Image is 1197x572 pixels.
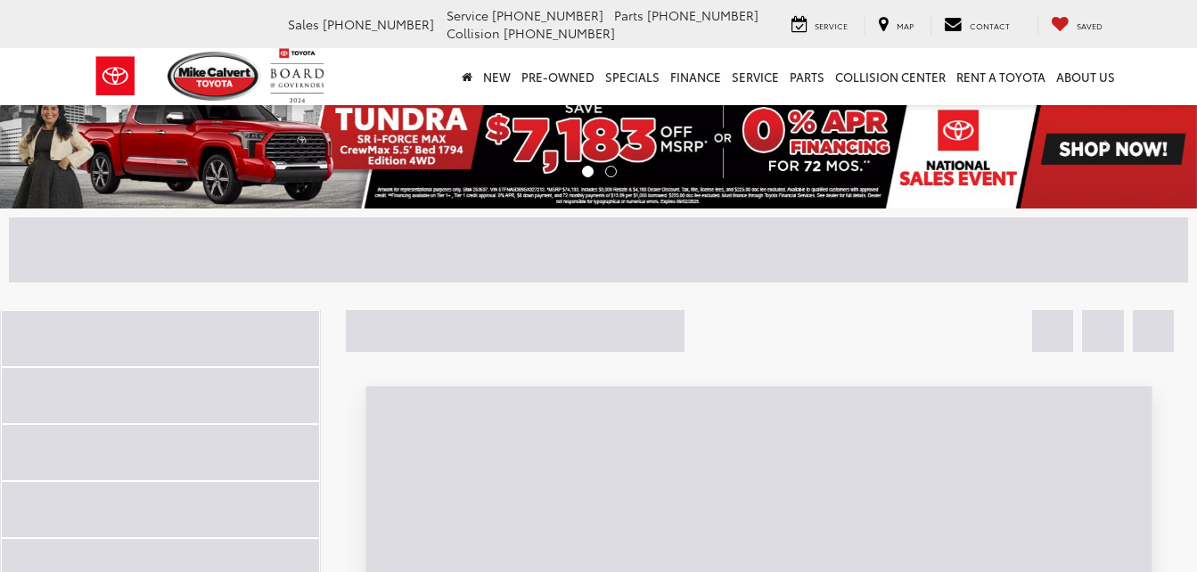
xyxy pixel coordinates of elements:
[492,6,603,24] span: [PHONE_NUMBER]
[726,48,784,105] a: Service
[815,20,848,31] span: Service
[647,6,758,24] span: [PHONE_NUMBER]
[516,48,600,105] a: Pre-Owned
[931,15,1023,35] a: Contact
[323,15,434,33] span: [PHONE_NUMBER]
[168,52,262,101] img: Mike Calvert Toyota
[447,24,500,42] span: Collision
[447,6,488,24] span: Service
[970,20,1010,31] span: Contact
[778,15,861,35] a: Service
[865,15,927,35] a: Map
[456,48,478,105] a: Home
[600,48,665,105] a: Specials
[614,6,644,24] span: Parts
[1051,48,1120,105] a: About Us
[504,24,615,42] span: [PHONE_NUMBER]
[1037,15,1116,35] a: My Saved Vehicles
[1077,20,1103,31] span: Saved
[784,48,830,105] a: Parts
[82,47,149,105] img: Toyota
[288,15,319,33] span: Sales
[830,48,951,105] a: Collision Center
[665,48,726,105] a: Finance
[951,48,1051,105] a: Rent a Toyota
[478,48,516,105] a: New
[897,20,914,31] span: Map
